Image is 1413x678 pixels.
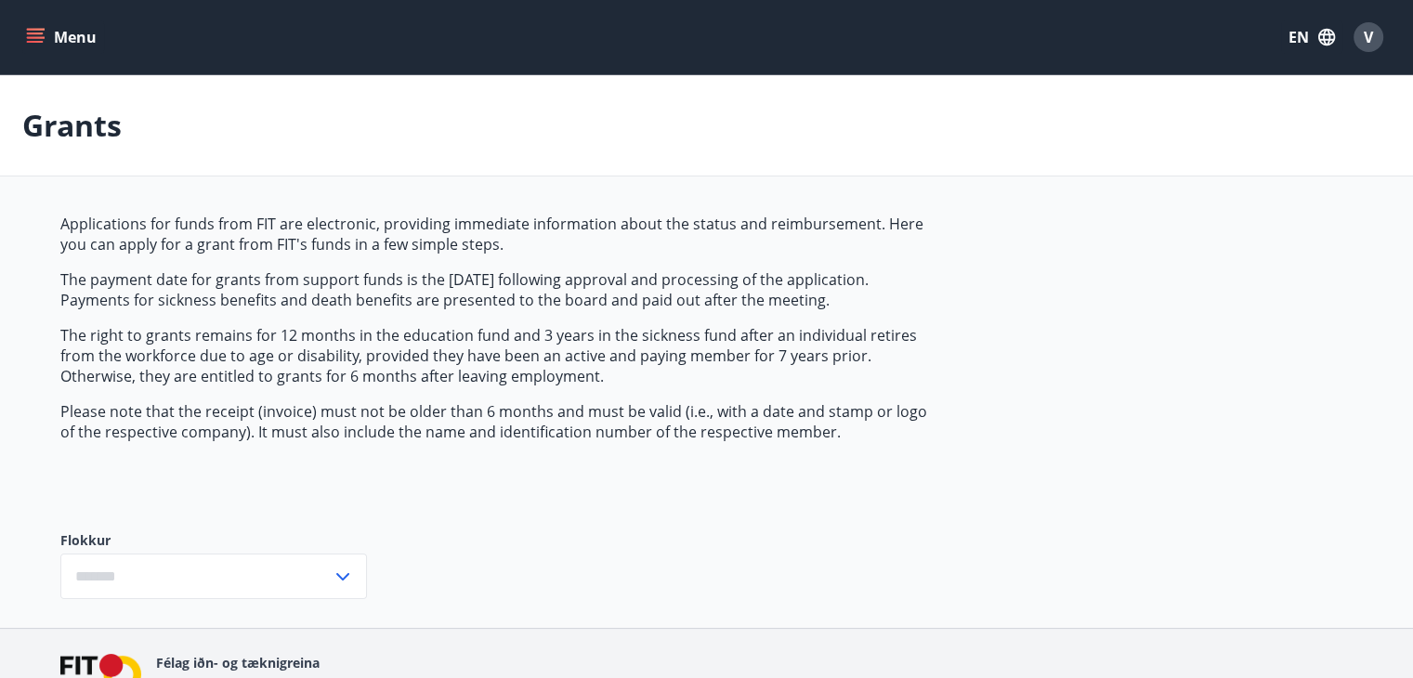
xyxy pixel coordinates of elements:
button: EN [1281,20,1342,54]
p: The payment date for grants from support funds is the [DATE] following approval and processing of... [60,269,937,310]
label: Flokkur [60,531,367,550]
p: Grants [22,105,122,146]
button: menu [22,20,104,54]
button: V [1346,15,1391,59]
span: Félag iðn- og tæknigreina [156,654,320,671]
p: The right to grants remains for 12 months in the education fund and 3 years in the sickness fund ... [60,325,937,386]
p: Applications for funds from FIT are electronic, providing immediate information about the status ... [60,214,937,254]
p: Please note that the receipt (invoice) must not be older than 6 months and must be valid (i.e., w... [60,401,937,442]
span: V [1364,27,1373,47]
